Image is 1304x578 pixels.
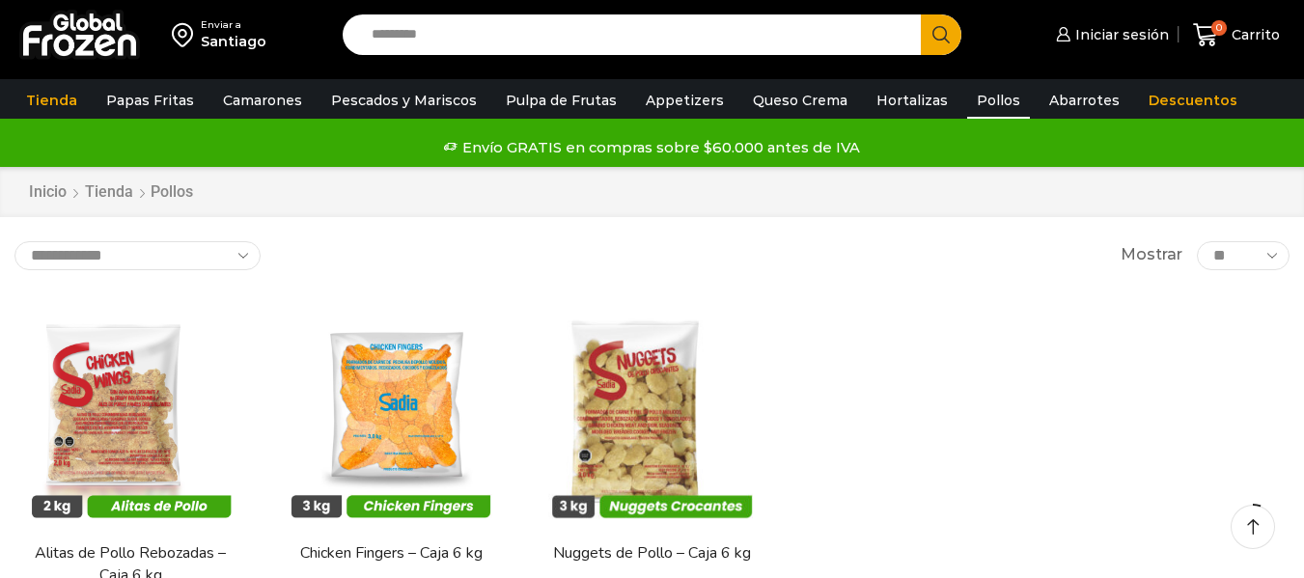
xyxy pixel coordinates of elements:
a: Queso Crema [743,82,857,119]
a: Pescados y Mariscos [321,82,486,119]
a: Hortalizas [867,82,957,119]
a: Pollos [967,82,1030,119]
span: 0 [1211,20,1227,36]
a: Iniciar sesión [1051,15,1169,54]
span: Mostrar [1121,244,1182,266]
span: Iniciar sesión [1070,25,1169,44]
span: Carrito [1227,25,1280,44]
a: Abarrotes [1040,82,1129,119]
select: Pedido de la tienda [14,241,261,270]
a: Appetizers [636,82,734,119]
a: 0 Carrito [1188,13,1285,58]
a: Tienda [84,181,134,204]
div: Santiago [201,32,266,51]
div: Enviar a [201,18,266,32]
a: Chicken Fingers – Caja 6 kg [287,542,495,564]
a: Nuggets de Pollo – Caja 6 kg [547,542,756,564]
nav: Breadcrumb [28,181,193,204]
img: address-field-icon.svg [172,18,201,51]
a: Pulpa de Frutas [496,82,626,119]
a: Tienda [16,82,87,119]
a: Papas Fritas [97,82,204,119]
a: Inicio [28,181,68,204]
a: Descuentos [1139,82,1247,119]
a: Camarones [213,82,312,119]
button: Search button [921,14,961,55]
h1: Pollos [151,182,193,201]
